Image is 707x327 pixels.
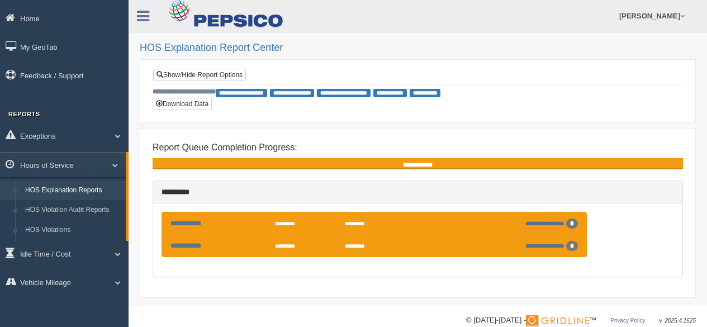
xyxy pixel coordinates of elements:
[20,181,126,201] a: HOS Explanation Reports
[140,42,696,54] h2: HOS Explanation Report Center
[526,315,589,326] img: Gridline
[153,98,212,110] button: Download Data
[20,240,126,260] a: HOS Violation Trend
[20,200,126,220] a: HOS Violation Audit Reports
[20,220,126,240] a: HOS Violations
[466,315,696,326] div: © [DATE]-[DATE] - ™
[610,317,645,324] a: Privacy Policy
[659,317,696,324] span: v. 2025.4.1625
[153,69,246,81] a: Show/Hide Report Options
[153,143,683,153] h4: Report Queue Completion Progress:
